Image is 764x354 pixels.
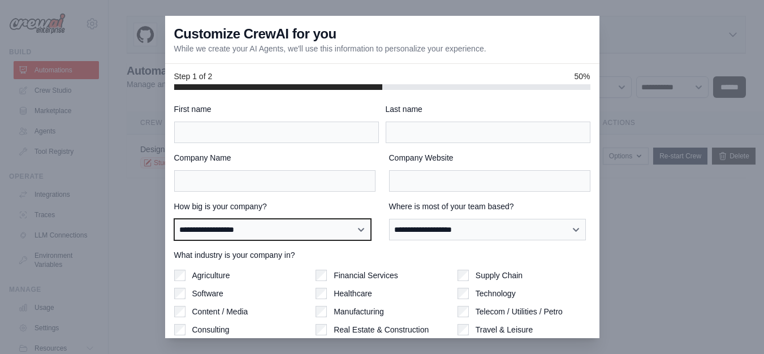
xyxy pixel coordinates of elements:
label: Company Name [174,152,375,163]
span: 50% [574,71,590,82]
label: Last name [386,103,590,115]
label: Technology [476,288,516,299]
label: What industry is your company in? [174,249,590,261]
label: Travel & Leisure [476,324,533,335]
label: Financial Services [334,270,398,281]
label: First name [174,103,379,115]
iframe: Chat Widget [707,300,764,354]
p: While we create your AI Agents, we'll use this information to personalize your experience. [174,43,486,54]
h3: Customize CrewAI for you [174,25,336,43]
span: Step 1 of 2 [174,71,213,82]
label: Telecom / Utilities / Petro [476,306,563,317]
label: Real Estate & Construction [334,324,429,335]
label: Agriculture [192,270,230,281]
label: Content / Media [192,306,248,317]
label: How big is your company? [174,201,375,212]
label: Consulting [192,324,230,335]
label: Manufacturing [334,306,384,317]
label: Software [192,288,223,299]
label: Healthcare [334,288,372,299]
label: Where is most of your team based? [389,201,590,212]
label: Supply Chain [476,270,523,281]
label: Company Website [389,152,590,163]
